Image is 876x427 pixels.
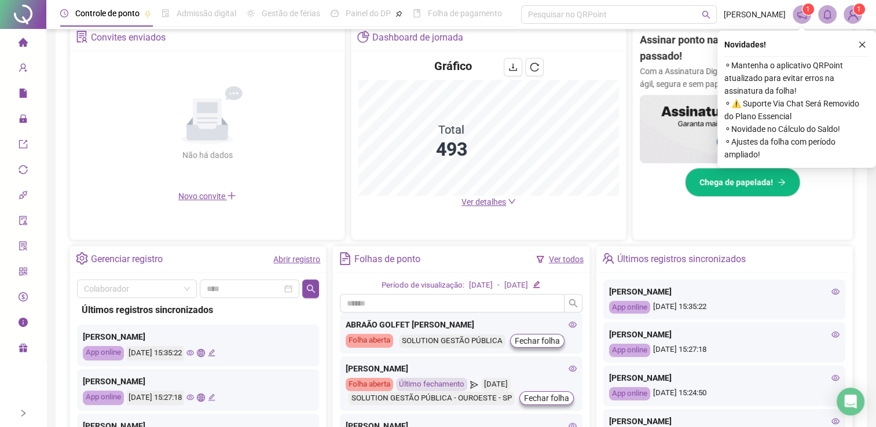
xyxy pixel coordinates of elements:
div: Convites enviados [91,28,166,47]
span: team [602,252,614,264]
span: reload [530,62,539,72]
span: audit [19,211,28,234]
span: dollar [19,287,28,310]
span: Fechar folha [515,334,560,347]
div: [DATE] 15:27:18 [127,391,184,405]
span: qrcode [19,262,28,285]
h2: Assinar ponto na mão? Isso ficou no passado! [640,32,845,65]
div: [PERSON_NAME] [609,371,840,384]
span: eye [186,349,194,356]
div: [PERSON_NAME] [609,328,840,341]
span: file-done [162,9,170,17]
span: eye [569,365,577,373]
span: global [197,393,204,401]
div: [PERSON_NAME] [83,375,313,388]
span: Ver detalhes [461,197,506,207]
span: clock-circle [60,9,68,17]
span: Controle de ponto [75,9,140,18]
span: pushpin [144,10,151,17]
span: solution [19,236,28,259]
span: bell [822,9,833,20]
span: eye [831,330,840,338]
span: eye [186,393,194,401]
a: Ver detalhes down [461,197,516,207]
div: Folha aberta [346,334,393,348]
span: setting [76,252,88,264]
span: search [306,284,316,293]
div: [DATE] 15:24:50 [609,387,840,400]
span: lock [19,109,28,132]
span: pushpin [395,10,402,17]
span: export [19,134,28,157]
div: [DATE] 15:35:22 [127,346,184,360]
span: eye [831,417,840,425]
span: global [197,349,204,356]
div: SOLUTION GESTÃO PÚBLICA - OUROESTE - SP [349,392,515,405]
span: search [569,299,578,308]
div: Últimos registros sincronizados [617,249,746,269]
span: notification [797,9,807,20]
span: Fechar folha [524,392,569,404]
span: pie-chart [357,31,369,43]
span: dashboard [331,9,339,17]
span: filter [536,255,544,263]
span: Gestão de férias [262,9,320,18]
div: [DATE] [504,279,528,292]
div: SOLUTION GESTÃO PÚBLICA [399,334,505,348]
span: solution [76,31,88,43]
div: [DATE] [469,279,493,292]
span: sun [247,9,255,17]
sup: 1 [802,3,814,15]
div: Últimos registros sincronizados [82,303,314,317]
span: [PERSON_NAME] [724,8,786,21]
span: close [858,41,866,49]
span: Admissão digital [177,9,236,18]
div: Dashboard de jornada [372,28,463,47]
div: App online [609,301,650,314]
div: Folhas de ponto [354,249,420,269]
span: ⚬ ⚠️ Suporte Via Chat Será Removido do Plano Essencial [724,97,869,123]
span: eye [831,288,840,296]
span: file [19,83,28,106]
div: Período de visualização: [382,279,464,292]
span: ⚬ Novidade no Cálculo do Saldo! [724,123,869,135]
a: Ver todos [549,255,584,264]
button: Chega de papelada! [685,168,800,197]
h4: Gráfico [434,58,472,74]
span: Chega de papelada! [699,176,773,189]
div: [PERSON_NAME] [83,330,313,343]
span: eye [831,374,840,382]
img: 55908 [844,6,862,23]
div: App online [83,346,124,360]
div: Folha aberta [346,378,393,391]
span: right [19,409,27,417]
span: file-text [339,252,351,264]
div: Open Intercom Messenger [837,388,864,415]
span: info-circle [19,312,28,336]
span: home [19,32,28,56]
a: Abrir registro [273,255,320,264]
span: sync [19,160,28,183]
button: Fechar folha [510,334,565,348]
sup: Atualize o seu contato no menu Meus Dados [853,3,865,15]
span: book [413,9,421,17]
span: Painel do DP [346,9,391,18]
div: [DATE] [481,378,511,391]
span: user-add [19,58,28,81]
span: 1 [857,5,861,13]
span: ⚬ Ajustes da folha com período ampliado! [724,135,869,161]
span: edit [208,349,215,356]
span: api [19,185,28,208]
div: App online [83,391,124,405]
span: 1 [806,5,810,13]
div: Gerenciar registro [91,249,163,269]
div: Último fechamento [396,378,467,391]
span: arrow-right [778,178,786,186]
button: Fechar folha [519,391,574,405]
span: plus [227,191,236,200]
span: Folha de pagamento [428,9,502,18]
div: [DATE] 15:27:18 [609,344,840,357]
div: [PERSON_NAME] [609,285,840,298]
span: down [508,197,516,205]
span: ⚬ Mantenha o aplicativo QRPoint atualizado para evitar erros na assinatura da folha! [724,59,869,97]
